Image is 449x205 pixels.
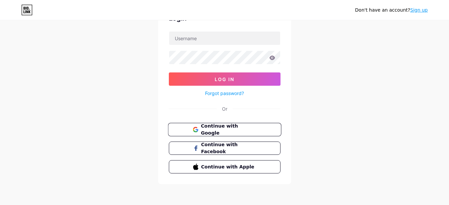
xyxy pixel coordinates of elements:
a: Forgot password? [205,90,244,97]
button: Continue with Google [168,123,281,137]
button: Log In [169,72,281,86]
a: Sign up [410,7,428,13]
span: Continue with Facebook [201,141,256,155]
div: Or [222,105,227,112]
span: Continue with Google [201,123,256,137]
a: Continue with Google [169,123,281,136]
button: Continue with Facebook [169,142,281,155]
span: Continue with Apple [201,163,256,170]
span: Log In [215,76,234,82]
input: Username [169,32,280,45]
div: Don't have an account? [355,7,428,14]
button: Continue with Apple [169,160,281,173]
